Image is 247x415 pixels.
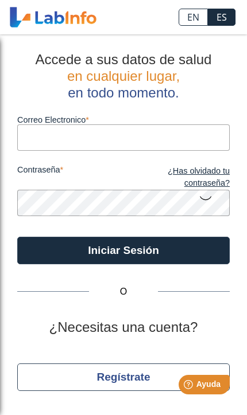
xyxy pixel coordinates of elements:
[89,285,158,299] span: O
[123,165,230,190] a: ¿Has olvidado tu contraseña?
[68,85,179,100] span: en todo momento.
[145,370,234,402] iframe: Help widget launcher
[36,52,212,67] span: Accede a sus datos de salud
[17,165,123,190] label: contraseña
[17,237,230,264] button: Iniciar Sesión
[17,363,230,391] button: Regístrate
[208,9,236,26] a: ES
[17,319,230,336] h2: ¿Necesitas una cuenta?
[17,115,230,124] label: Correo Electronico
[67,68,180,84] span: en cualquier lugar,
[179,9,208,26] a: EN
